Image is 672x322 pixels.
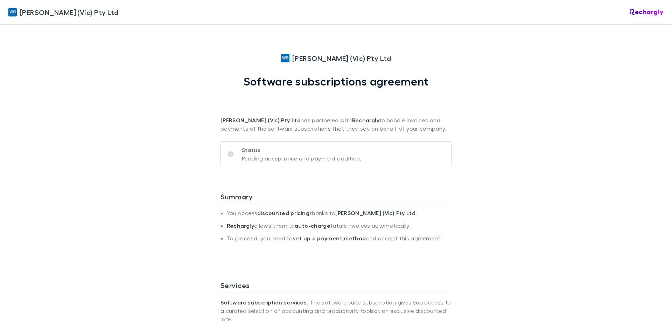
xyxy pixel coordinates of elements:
span: [PERSON_NAME] (Vic) Pty Ltd [20,7,118,18]
h3: Services [220,281,451,292]
li: To proceed, you need to and accept this agreement. [227,235,451,247]
strong: [PERSON_NAME] (Vic) Pty Ltd [335,210,415,217]
h3: Summary [220,192,451,204]
strong: set up a payment method [293,235,366,242]
strong: discounted pricing [257,210,309,217]
strong: Rechargly [352,117,379,124]
li: allows them to future invoices automatically. [227,222,451,235]
span: [PERSON_NAME] (Vic) Pty Ltd [292,53,391,63]
strong: auto-charge [295,222,330,229]
p: has partnered with to handle invoices and payments of the software subscriptions that they pay on... [220,88,451,133]
strong: [PERSON_NAME] (Vic) Pty Ltd [220,117,301,124]
img: Rechargly Logo [630,9,664,16]
p: Pending acceptance and payment addition. [242,154,362,163]
li: You access thanks to . [227,210,451,222]
img: William Buck (Vic) Pty Ltd's Logo [8,8,17,16]
strong: Software subscription services [220,299,307,306]
h1: Software subscriptions agreement [244,75,429,88]
p: Status [242,146,362,154]
strong: Rechargly [227,222,254,229]
img: William Buck (Vic) Pty Ltd's Logo [281,54,289,62]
